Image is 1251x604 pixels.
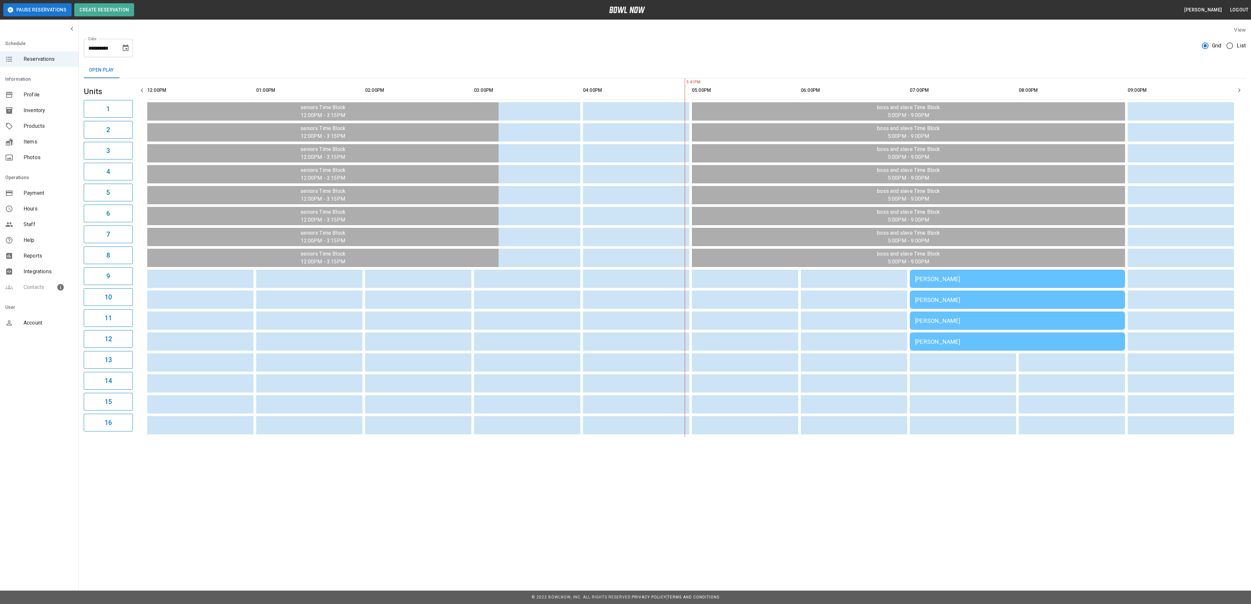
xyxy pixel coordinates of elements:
[1019,81,1125,100] th: 08:00PM
[84,288,133,306] button: 10
[145,78,1237,437] table: sticky table
[84,121,133,139] button: 2
[24,221,73,228] span: Staff
[915,338,1120,345] div: [PERSON_NAME]
[24,319,73,327] span: Account
[84,100,133,118] button: 1
[106,145,110,156] h6: 3
[24,138,73,146] span: Items
[24,189,73,197] span: Payment
[685,79,686,86] span: 5:41PM
[24,236,73,244] span: Help
[1227,4,1251,16] button: Logout
[24,55,73,63] span: Reservations
[74,3,134,16] button: Create Reservation
[632,595,666,599] a: Privacy Policy
[84,184,133,201] button: 5
[256,81,362,100] th: 01:00PM
[1234,27,1246,33] label: View
[24,107,73,114] span: Inventory
[84,309,133,327] button: 11
[84,62,119,78] button: Open Play
[84,86,133,97] h5: Units
[119,42,132,55] button: Choose date, selected date is Aug 12, 2025
[667,595,719,599] a: Terms and Conditions
[106,271,110,281] h6: 9
[84,372,133,390] button: 14
[84,393,133,411] button: 15
[105,292,112,302] h6: 10
[106,104,110,114] h6: 1
[84,142,133,159] button: 3
[915,296,1120,303] div: [PERSON_NAME]
[147,81,254,100] th: 12:00PM
[84,205,133,222] button: 6
[801,81,907,100] th: 06:00PM
[1182,4,1225,16] button: [PERSON_NAME]
[84,351,133,369] button: 13
[1128,81,1234,100] th: 09:00PM
[915,317,1120,324] div: [PERSON_NAME]
[105,376,112,386] h6: 14
[609,7,645,13] img: logo
[84,226,133,243] button: 7
[583,81,689,100] th: 04:00PM
[1237,42,1246,50] span: List
[106,166,110,177] h6: 4
[24,122,73,130] span: Products
[532,595,632,599] span: © 2022 BowlNow, Inc. All Rights Reserved.
[474,81,580,100] th: 03:00PM
[105,355,112,365] h6: 13
[106,229,110,240] h6: 7
[24,154,73,161] span: Photos
[105,417,112,428] h6: 16
[24,91,73,99] span: Profile
[106,125,110,135] h6: 2
[84,330,133,348] button: 12
[24,268,73,276] span: Integrations
[84,267,133,285] button: 9
[84,414,133,431] button: 16
[84,246,133,264] button: 8
[1212,42,1222,50] span: Grid
[106,250,110,260] h6: 8
[915,276,1120,282] div: [PERSON_NAME]
[105,334,112,344] h6: 12
[692,81,798,100] th: 05:00PM
[84,62,1246,78] div: inventory tabs
[24,205,73,213] span: Hours
[105,313,112,323] h6: 11
[24,252,73,260] span: Reports
[106,208,110,219] h6: 6
[84,163,133,180] button: 4
[105,396,112,407] h6: 15
[106,187,110,198] h6: 5
[910,81,1016,100] th: 07:00PM
[3,3,72,16] button: Pause Reservations
[365,81,471,100] th: 02:00PM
